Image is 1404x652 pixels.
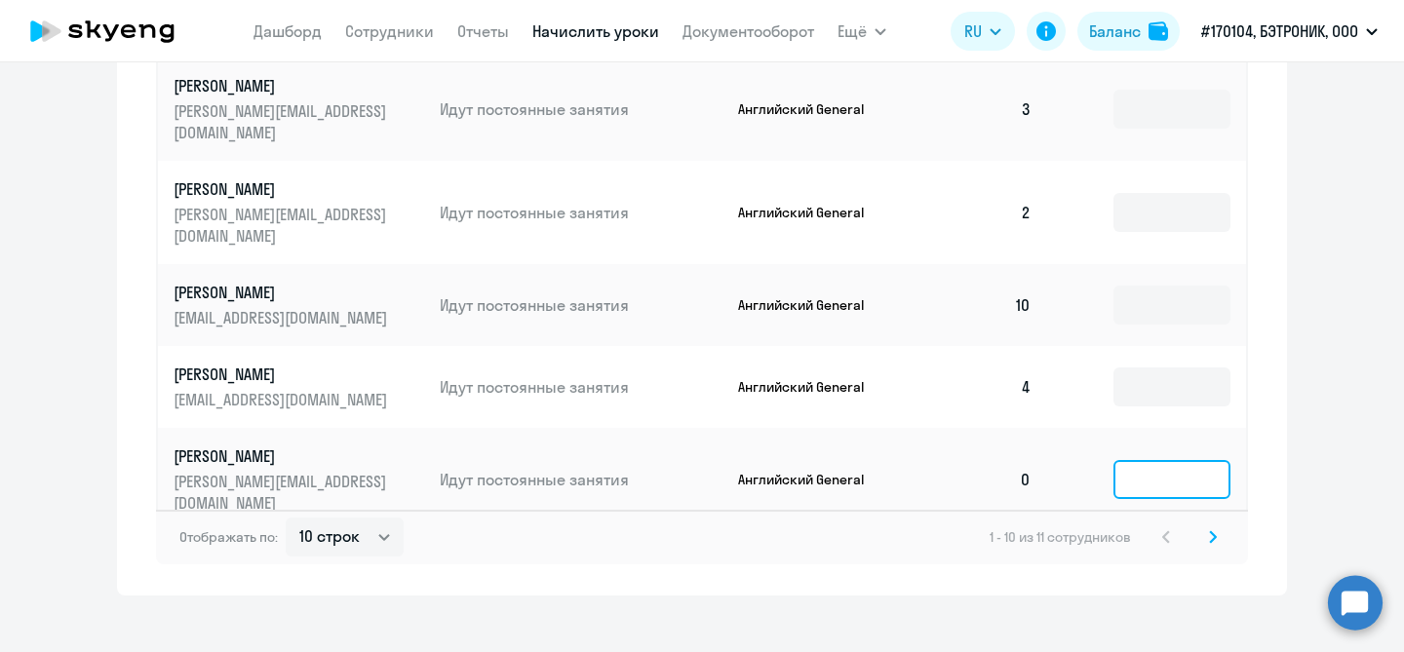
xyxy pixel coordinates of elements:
a: Документооборот [682,21,814,41]
a: Дашборд [253,21,322,41]
p: Идут постоянные занятия [440,202,722,223]
p: Английский General [738,100,884,118]
p: [PERSON_NAME][EMAIL_ADDRESS][DOMAIN_NAME] [174,100,392,143]
span: Ещё [838,19,867,43]
button: RU [951,12,1015,51]
td: 4 [911,346,1047,428]
a: Начислить уроки [532,21,659,41]
a: Отчеты [457,21,509,41]
p: Идут постоянные занятия [440,294,722,316]
button: #170104, БЭТРОНИК, ООО [1191,8,1387,55]
p: Идут постоянные занятия [440,376,722,398]
p: #170104, БЭТРОНИК, ООО [1201,19,1358,43]
p: [PERSON_NAME] [174,178,392,200]
span: 1 - 10 из 11 сотрудников [990,528,1131,546]
a: Сотрудники [345,21,434,41]
td: 3 [911,58,1047,161]
td: 2 [911,161,1047,264]
a: [PERSON_NAME][PERSON_NAME][EMAIL_ADDRESS][DOMAIN_NAME] [174,445,424,514]
p: Английский General [738,471,884,488]
a: [PERSON_NAME][PERSON_NAME][EMAIL_ADDRESS][DOMAIN_NAME] [174,75,424,143]
span: Отображать по: [179,528,278,546]
p: Идут постоянные занятия [440,98,722,120]
a: [PERSON_NAME][EMAIL_ADDRESS][DOMAIN_NAME] [174,364,424,410]
p: [PERSON_NAME] [174,282,392,303]
a: [PERSON_NAME][EMAIL_ADDRESS][DOMAIN_NAME] [174,282,424,328]
p: Английский General [738,378,884,396]
p: [PERSON_NAME] [174,364,392,385]
p: Идут постоянные занятия [440,469,722,490]
p: Английский General [738,296,884,314]
span: RU [964,19,982,43]
button: Балансbalance [1077,12,1180,51]
p: [EMAIL_ADDRESS][DOMAIN_NAME] [174,389,392,410]
p: [PERSON_NAME] [174,75,392,96]
img: balance [1149,21,1168,41]
button: Ещё [838,12,886,51]
a: [PERSON_NAME][PERSON_NAME][EMAIL_ADDRESS][DOMAIN_NAME] [174,178,424,247]
p: [PERSON_NAME][EMAIL_ADDRESS][DOMAIN_NAME] [174,204,392,247]
p: [PERSON_NAME] [174,445,392,467]
p: [EMAIL_ADDRESS][DOMAIN_NAME] [174,307,392,328]
p: [PERSON_NAME][EMAIL_ADDRESS][DOMAIN_NAME] [174,471,392,514]
td: 0 [911,428,1047,531]
div: Баланс [1089,19,1141,43]
p: Английский General [738,204,884,221]
td: 10 [911,264,1047,346]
